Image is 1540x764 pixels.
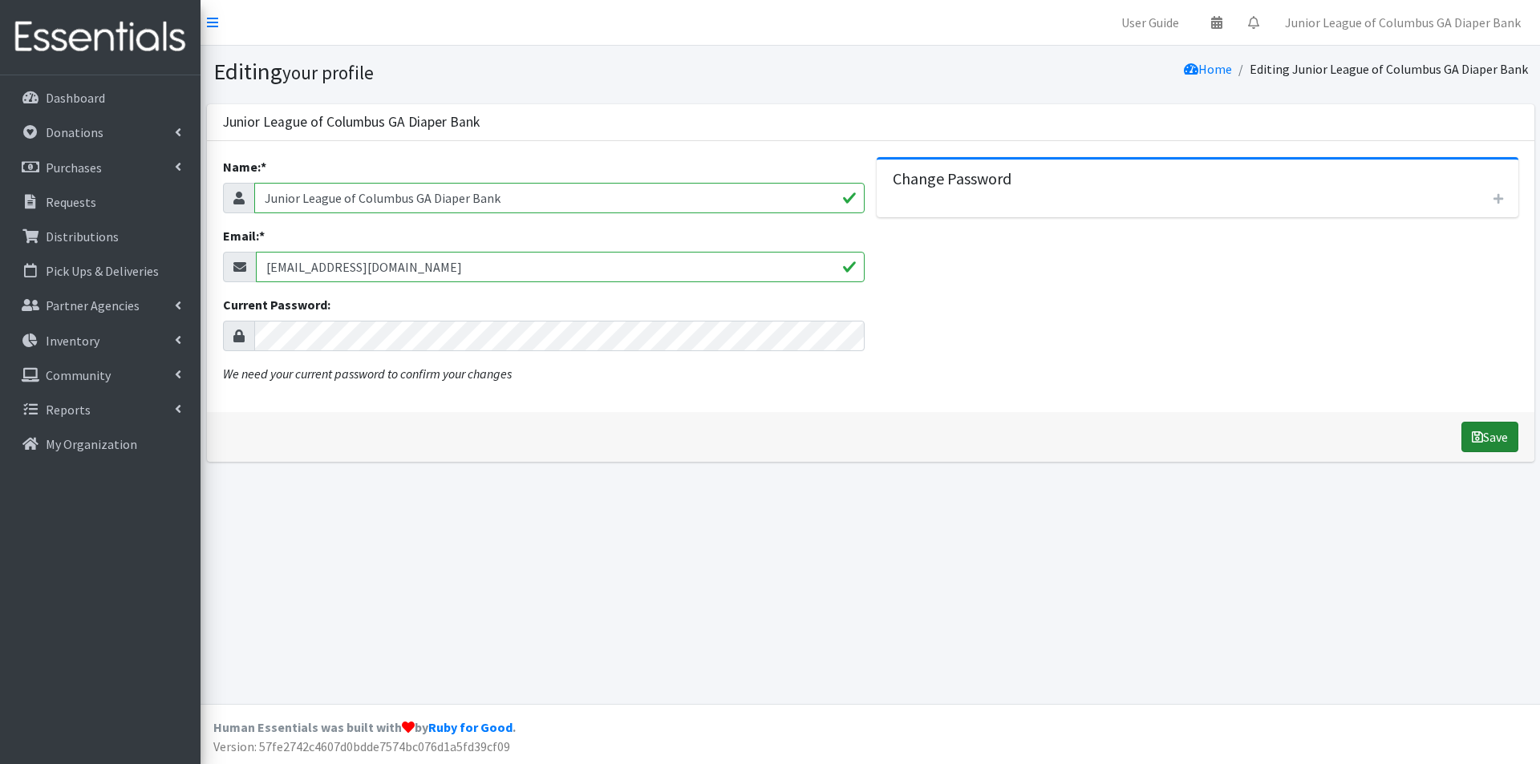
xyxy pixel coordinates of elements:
a: Community [6,359,194,391]
a: Donations [6,116,194,148]
a: Requests [6,186,194,218]
a: Dashboard [6,82,194,114]
p: Requests [46,194,96,210]
p: Community [46,367,111,383]
a: Distributions [6,220,194,253]
h5: Junior League of Columbus GA Diaper Bank [223,114,480,131]
a: Ruby for Good [428,719,513,735]
label: Email: [223,226,265,245]
a: User Guide [1108,6,1192,38]
p: Pick Ups & Deliveries [46,263,159,279]
p: My Organization [46,436,137,452]
h5: Change Password [893,169,1502,188]
button: Save [1461,422,1518,452]
a: Home [1184,61,1232,77]
p: Purchases [46,160,102,176]
a: Inventory [6,325,194,357]
label: Name: [223,157,266,176]
em: We need your current password to confirm your changes [223,366,512,382]
p: Inventory [46,333,99,349]
abbr: required [259,228,265,244]
a: Pick Ups & Deliveries [6,255,194,287]
small: your profile [282,61,374,84]
label: Current Password: [223,295,330,314]
p: Distributions [46,228,119,245]
p: Dashboard [46,90,105,106]
a: Reports [6,394,194,426]
abbr: required [261,159,266,175]
a: Junior League of Columbus GA Diaper Bank [1272,6,1534,38]
h1: Editing [213,58,865,86]
p: Donations [46,124,103,140]
strong: Human Essentials was built with by . [213,719,516,735]
p: Partner Agencies [46,297,140,313]
a: Partner Agencies [6,289,194,321]
img: HumanEssentials [6,10,194,64]
li: Editing Junior League of Columbus GA Diaper Bank [1232,58,1528,81]
a: My Organization [6,428,194,460]
a: Purchases [6,152,194,184]
span: Version: 57fe2742c4607d0bdde7574bc076d1a5fd39cf09 [213,738,510,754]
p: Reports [46,402,91,418]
